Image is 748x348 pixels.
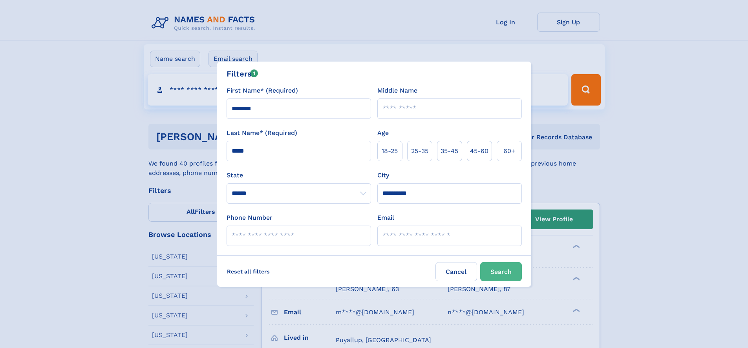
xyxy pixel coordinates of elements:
[377,128,389,138] label: Age
[470,146,488,156] span: 45‑60
[377,86,417,95] label: Middle Name
[503,146,515,156] span: 60+
[227,86,298,95] label: First Name* (Required)
[377,171,389,180] label: City
[227,171,371,180] label: State
[382,146,398,156] span: 18‑25
[227,128,297,138] label: Last Name* (Required)
[480,262,522,281] button: Search
[411,146,428,156] span: 25‑35
[441,146,458,156] span: 35‑45
[222,262,275,281] label: Reset all filters
[435,262,477,281] label: Cancel
[227,213,272,222] label: Phone Number
[227,68,258,80] div: Filters
[377,213,394,222] label: Email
